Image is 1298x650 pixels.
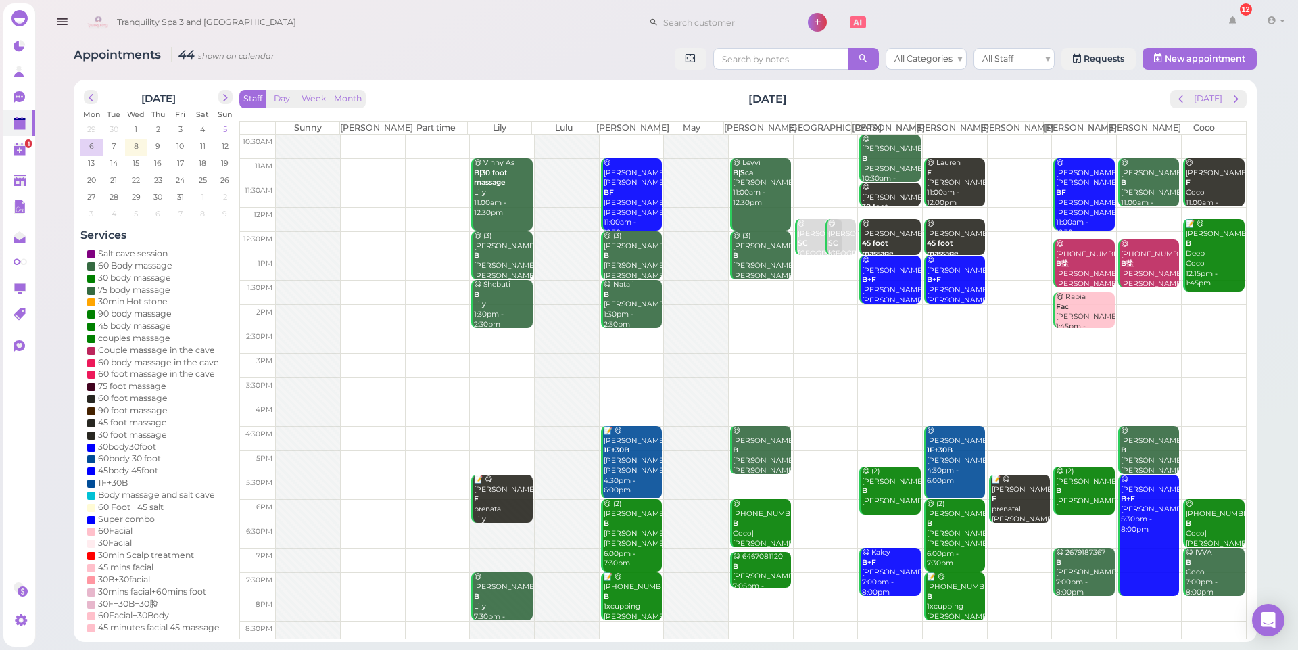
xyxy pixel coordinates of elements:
th: [PERSON_NAME] [724,122,788,134]
div: 😋 Leyvi [PERSON_NAME] 11:00am - 12:30pm [732,158,791,208]
span: 2:30pm [246,332,272,341]
div: 😋 [PERSON_NAME] [PERSON_NAME] 10:30am - 11:30am [861,135,920,194]
div: 30body30foot [98,441,156,453]
b: B|30 foot massage [474,168,507,187]
div: 30min Hot stone [98,296,168,308]
span: 1 [25,139,32,148]
th: [PERSON_NAME] [1108,122,1172,134]
th: Coco [1172,122,1236,134]
span: 5 [222,123,229,135]
span: 8:30pm [245,624,272,633]
span: 12:30pm [243,235,272,243]
div: 😋 [PERSON_NAME] [PERSON_NAME]|[PERSON_NAME] 4:30pm - 5:30pm [1120,426,1179,496]
span: 4 [199,123,206,135]
b: B [604,290,609,299]
span: 10 [175,140,185,152]
input: Search by notes [713,48,848,70]
div: 😋 IVVA Coco 7:00pm - 8:00pm [1185,548,1245,597]
b: SC [828,239,838,248]
b: B盐 [1121,259,1134,268]
span: 18 [197,157,208,169]
span: 19 [220,157,230,169]
div: 30B+30facial [98,574,150,586]
div: 30F+30facial [98,634,149,646]
b: F [474,494,479,503]
div: 😋 [PERSON_NAME] [PERSON_NAME] 11:00am - 12:00pm [1120,158,1179,218]
b: B+F [1121,494,1135,503]
span: 6pm [256,503,272,511]
b: SC [798,239,808,248]
span: 17 [176,157,185,169]
button: next [1226,90,1247,108]
div: 😋 [PERSON_NAME] [GEOGRAPHIC_DATA] 12:15pm - 1:00pm [797,219,842,279]
div: 📝 😋 [PERSON_NAME] prenatal [PERSON_NAME] 5:30pm - 6:30pm [991,475,1050,544]
span: 30 [108,123,120,135]
div: 😋 Rabia [PERSON_NAME] 1:45pm - 2:30pm [1055,292,1114,342]
div: 60 Body massage [98,260,172,272]
div: 😋 [PERSON_NAME] [PERSON_NAME]|[PERSON_NAME] 1:00pm - 2:00pm [861,256,920,325]
span: Wed [127,110,145,119]
b: B [1186,239,1191,248]
span: 31 [176,191,185,203]
span: 2 [155,123,162,135]
span: 29 [86,123,97,135]
div: Couple massage in the cave [98,344,215,356]
b: B [1056,486,1061,495]
div: Super combo [98,513,155,526]
div: 60 Foot +45 salt [98,501,164,513]
div: 😋 [PERSON_NAME] [PERSON_NAME] 12:15pm - 1:00pm [926,219,985,289]
span: 15 [131,157,141,169]
div: 90 foot massage [98,404,168,417]
b: F [992,494,996,503]
div: 45 body massage [98,320,171,332]
span: New appointment [1165,53,1245,64]
div: 30 body massage [98,272,171,284]
div: 😋 Lauren [PERSON_NAME] 11:00am - 12:00pm [926,158,985,208]
span: 10:30am [243,137,272,146]
span: 7:30pm [246,576,272,584]
span: 14 [109,157,119,169]
span: 12 [220,140,230,152]
button: Staff [239,90,266,108]
b: B [927,592,932,601]
th: [PERSON_NAME] [1044,122,1108,134]
b: B [1186,558,1191,567]
span: 23 [153,174,164,186]
span: 8 [133,140,140,152]
span: Tranquility Spa 3 and [GEOGRAPHIC_DATA] [117,3,296,41]
b: B+F [862,558,876,567]
div: 😋 [PERSON_NAME] [PERSON_NAME] 11:30am - 12:00pm [861,183,920,252]
th: [PERSON_NAME] [596,122,660,134]
div: 60 foot massage in the cave [98,368,215,380]
div: 😋 [PERSON_NAME] Coco 11:00am - 12:00pm [1185,158,1245,218]
span: 4pm [256,405,272,414]
span: 20 [86,174,97,186]
b: B [1186,519,1191,528]
b: B [604,519,609,528]
span: 30 [152,191,164,203]
input: Search customer [658,11,790,33]
span: 21 [109,174,118,186]
div: Salt cave session [98,248,168,260]
b: B [474,592,479,601]
div: 75 foot massage [98,380,166,392]
b: 1F+30B [927,446,953,455]
b: B+F [862,275,876,284]
span: 9 [154,140,162,152]
b: 1F+30B [604,446,629,455]
div: 😋 [PERSON_NAME] [PERSON_NAME] [PERSON_NAME]|[PERSON_NAME] 11:00am - 12:30pm [603,158,662,238]
th: Lulu [532,122,596,134]
div: 😋 (3) [PERSON_NAME] [PERSON_NAME]|[PERSON_NAME]|[PERSON_NAME] 12:30pm - 1:30pm [473,231,532,311]
b: BF [1056,188,1066,197]
div: 😋 Vinny As Lily 11:00am - 12:30pm [473,158,532,218]
div: 30Facial [98,537,132,549]
span: 6 [88,140,95,152]
th: [GEOGRAPHIC_DATA] [788,122,852,134]
button: Week [297,90,331,108]
span: 25 [197,174,208,186]
span: All Staff [982,53,1013,64]
span: Fri [175,110,185,119]
div: 😋 (2) [PERSON_NAME] [PERSON_NAME] |[PERSON_NAME] 5:20pm - 6:20pm [1055,467,1114,547]
b: 45 foot massage [927,239,959,258]
b: B [1121,178,1126,187]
